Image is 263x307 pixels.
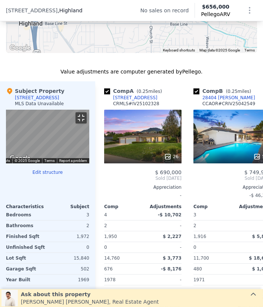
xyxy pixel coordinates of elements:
a: Open this area in Google Maps (opens a new window) [8,43,32,53]
span: 0 [104,245,107,250]
div: - [144,220,182,231]
span: 676 [104,266,113,272]
span: 14,760 [104,256,120,261]
div: Finished Sqft [6,231,46,242]
div: 1969 [49,275,89,285]
span: 0.25 [228,89,238,94]
span: $ 690,000 [155,169,182,175]
div: Unfinished Sqft [6,242,46,253]
div: - [144,242,182,253]
div: No sales on record [140,7,195,14]
div: [PERSON_NAME] [PERSON_NAME] , Real Estate Agent [21,298,159,306]
button: Show Options [242,3,257,18]
button: Edit structure [6,169,89,175]
div: 3 [49,210,89,220]
div: 2 [104,220,141,231]
span: Sold [DATE] [104,175,182,181]
div: Comp B [193,87,254,95]
div: Appreciation [104,184,182,190]
div: 28404 [PERSON_NAME] [202,95,255,101]
span: 11,700 [193,256,209,261]
div: Comp A [104,87,165,95]
span: [STREET_ADDRESS] [6,7,58,14]
div: 15,840 [49,253,89,263]
span: 480 [193,266,202,272]
span: 4 [104,212,107,217]
div: Subject [48,204,89,210]
div: - [104,190,182,201]
button: Toggle fullscreen view [76,112,87,123]
span: ( miles) [134,89,165,94]
div: Adjustments [143,204,182,210]
div: Bathrooms [6,220,46,231]
span: 0 [193,245,196,250]
div: [STREET_ADDRESS] [15,95,59,101]
span: 3 [193,212,196,217]
div: 1,972 [49,231,89,242]
div: Other Adjustments [104,288,182,294]
div: 26 [164,153,179,160]
img: Leo Gutierrez [1,290,18,306]
div: Garage Sqft [6,264,46,274]
div: Lot Sqft [6,253,46,263]
span: 1,950 [104,234,117,239]
span: ( miles) [223,89,254,94]
a: [STREET_ADDRESS] [104,95,157,101]
span: $656,000 [202,4,230,10]
span: © 2025 Google [15,159,40,163]
div: 2 [193,220,231,231]
span: 0.25 [138,89,148,94]
a: Terms (opens in new tab) [44,159,55,163]
div: Year Built [6,275,46,285]
div: CRMLS # IV25102328 [113,101,159,107]
span: Map data ©2025 Google [199,48,240,52]
div: Street View [6,110,89,163]
span: $ 3,773 [163,256,182,261]
button: Keyboard shortcuts [163,48,195,53]
div: [STREET_ADDRESS] [113,95,157,101]
a: Terms (opens in new tab) [244,48,255,52]
div: 2 [49,220,89,231]
img: Google [8,154,32,163]
div: Characteristics [6,204,48,210]
div: MLS Data Unavailable [15,101,64,107]
div: Subject Property [6,87,64,95]
span: $ 2,227 [163,234,182,239]
span: Pellego ARV [201,10,230,18]
div: 1978 [104,275,141,285]
img: Google [8,43,32,53]
div: 0 [49,242,89,253]
div: Ask about this property [21,291,159,298]
div: Bedrooms [6,210,46,220]
a: Open this area in Google Maps (opens a new window) [8,154,32,163]
a: 28404 [PERSON_NAME] [193,95,255,101]
span: -$ 10,702 [158,212,182,217]
span: , Highland [58,7,83,14]
div: Map [6,110,89,163]
div: Comp [193,204,232,210]
div: 502 [49,264,89,274]
span: 1,916 [193,234,206,239]
span: -$ 8,176 [161,266,182,272]
div: Comp [104,204,143,210]
div: 1971 [193,275,231,285]
div: - [144,275,182,285]
div: CCAOR # CRIV25042549 [202,101,255,107]
a: Report a problem [59,159,87,163]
